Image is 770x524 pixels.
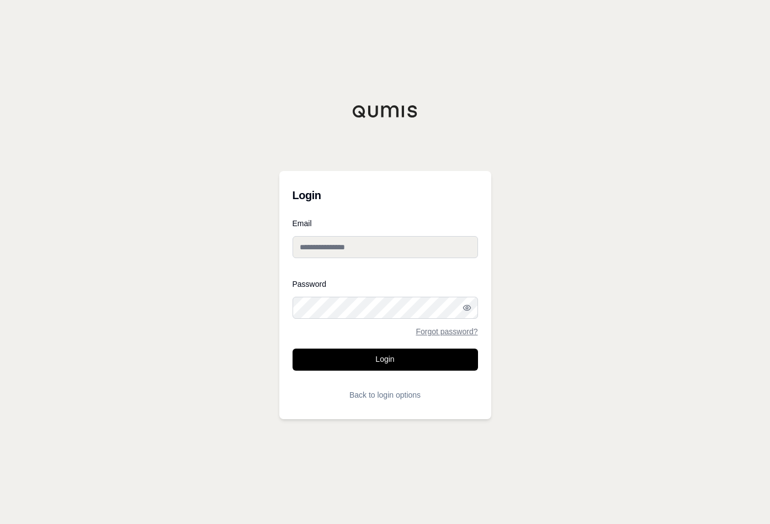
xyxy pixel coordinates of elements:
[293,184,478,206] h3: Login
[293,384,478,406] button: Back to login options
[293,220,478,227] label: Email
[352,105,418,118] img: Qumis
[416,328,477,335] a: Forgot password?
[293,280,478,288] label: Password
[293,349,478,371] button: Login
